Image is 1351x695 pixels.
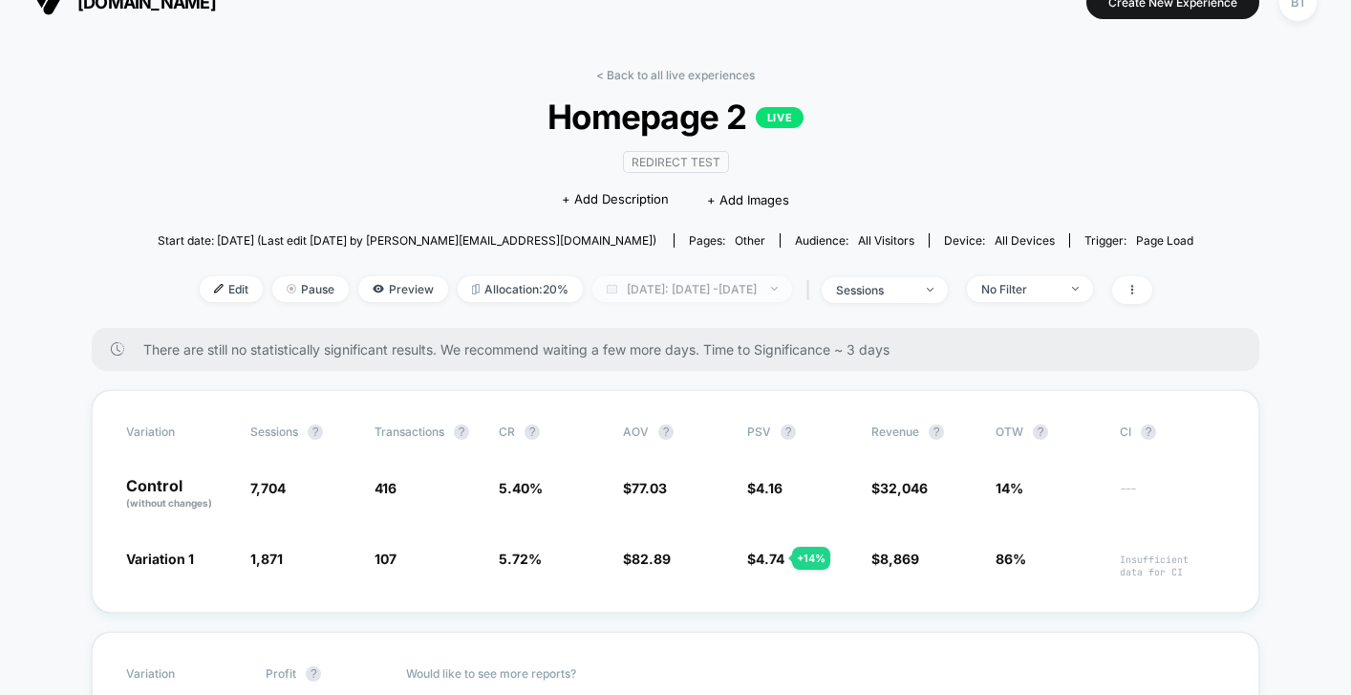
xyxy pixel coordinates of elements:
[266,666,296,681] span: Profit
[792,547,830,570] div: + 14 %
[632,551,671,567] span: 82.89
[747,424,771,439] span: PSV
[871,424,919,439] span: Revenue
[562,190,669,209] span: + Add Description
[214,284,224,293] img: edit
[1120,424,1225,440] span: CI
[472,284,480,294] img: rebalance
[358,276,448,302] span: Preview
[200,276,263,302] span: Edit
[735,233,765,248] span: other
[981,282,1058,296] div: No Filter
[756,480,783,496] span: 4.16
[308,424,323,440] button: ?
[929,424,944,440] button: ?
[747,480,783,496] span: $
[771,287,778,291] img: end
[836,283,912,297] div: sessions
[929,233,1069,248] span: Device:
[143,341,1221,358] span: There are still no statistically significant results. We recommend waiting a few more days . Time...
[126,478,231,510] p: Control
[499,480,543,496] span: 5.40 %
[126,497,212,509] span: (without changes)
[802,276,822,304] span: |
[1084,233,1193,248] div: Trigger:
[689,233,765,248] div: Pages:
[287,284,296,293] img: end
[499,424,515,439] span: CR
[858,233,914,248] span: All Visitors
[707,192,789,207] span: + Add Images
[756,107,804,128] p: LIVE
[927,288,933,292] img: end
[623,424,649,439] span: AOV
[871,480,928,496] span: $
[1136,233,1193,248] span: Page Load
[525,424,540,440] button: ?
[1120,554,1225,578] span: Insufficient data for CI
[126,424,231,440] span: Variation
[375,424,444,439] span: Transactions
[1033,424,1048,440] button: ?
[250,480,286,496] span: 7,704
[623,551,671,567] span: $
[250,424,298,439] span: Sessions
[880,480,928,496] span: 32,046
[996,480,1023,496] span: 14%
[596,68,755,82] a: < Back to all live experiences
[375,551,397,567] span: 107
[756,551,784,567] span: 4.74
[795,233,914,248] div: Audience:
[880,551,919,567] span: 8,869
[375,480,397,496] span: 416
[209,97,1141,137] span: Homepage 2
[499,551,542,567] span: 5.72 %
[623,480,667,496] span: $
[306,666,321,682] button: ?
[1120,483,1225,510] span: ---
[632,480,667,496] span: 77.03
[871,551,919,567] span: $
[272,276,349,302] span: Pause
[781,424,796,440] button: ?
[406,666,1226,681] p: Would like to see more reports?
[1072,287,1079,291] img: end
[126,666,231,682] span: Variation
[623,151,729,173] span: Redirect Test
[592,276,792,302] span: [DATE]: [DATE] - [DATE]
[1141,424,1156,440] button: ?
[995,233,1055,248] span: all devices
[607,284,617,293] img: calendar
[658,424,674,440] button: ?
[158,233,656,248] span: Start date: [DATE] (Last edit [DATE] by [PERSON_NAME][EMAIL_ADDRESS][DOMAIN_NAME])
[250,551,283,567] span: 1,871
[747,551,784,567] span: $
[458,276,583,302] span: Allocation: 20%
[126,551,194,567] span: Variation 1
[996,424,1101,440] span: OTW
[454,424,469,440] button: ?
[996,551,1026,567] span: 86%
